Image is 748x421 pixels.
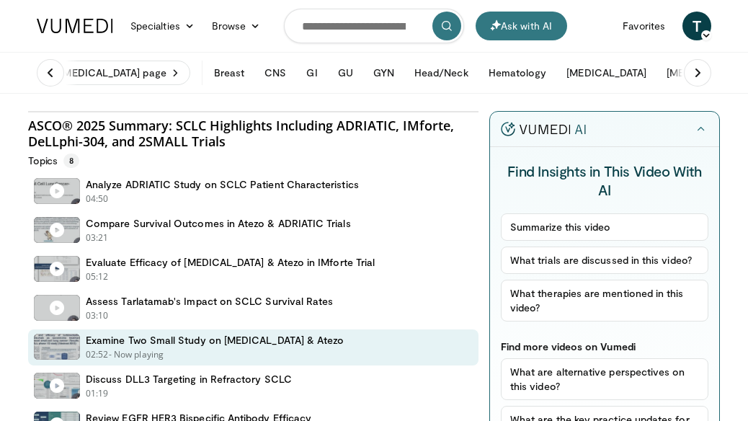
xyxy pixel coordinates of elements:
[28,154,79,168] p: Topics
[682,12,711,40] a: T
[406,58,477,87] button: Head/Neck
[86,217,351,230] h4: Compare Survival Outcomes in Atezo & ADRIATIC Trials
[501,247,708,274] button: What trials are discussed in this video?
[365,58,403,87] button: GYN
[86,256,375,269] h4: Evaluate Efficacy of [MEDICAL_DATA] & Atezo in IMforte Trial
[86,309,109,322] p: 03:10
[476,12,567,40] button: Ask with AI
[203,12,270,40] a: Browse
[501,340,708,353] p: Find more videos on Vumedi
[329,58,362,87] button: GU
[501,280,708,322] button: What therapies are mentioned in this video?
[28,118,478,149] h4: ASCO® 2025 Summary: SCLC Highlights Including ADRIATIC, IMforte, DeLLphi-304, and 2SMALL Trials
[205,58,253,87] button: Breast
[86,387,109,400] p: 01:19
[558,58,655,87] button: [MEDICAL_DATA]
[284,9,464,43] input: Search topics, interventions
[480,58,556,87] button: Hematology
[501,122,586,136] img: vumedi-ai-logo.v2.svg
[256,58,295,87] button: CNS
[122,12,203,40] a: Specialties
[501,161,708,199] h4: Find Insights in This Video With AI
[298,58,326,87] button: GI
[86,231,109,244] p: 03:21
[501,358,708,400] button: What are alternative perspectives on this video?
[86,178,359,191] h4: Analyze ADRIATIC Study on SCLC Patient Characteristics
[86,373,292,386] h4: Discuss DLL3 Targeting in Refractory SCLC
[109,348,164,361] p: - Now playing
[501,213,708,241] button: Summarize this video
[86,334,344,347] h4: Examine Two Small Study on [MEDICAL_DATA] & Atezo
[86,295,333,308] h4: Assess Tarlatamab's Impact on SCLC Survival Rates
[37,19,113,33] img: VuMedi Logo
[614,12,674,40] a: Favorites
[86,348,109,361] p: 02:52
[86,270,109,283] p: 05:12
[63,154,79,168] span: 8
[28,61,190,85] a: Visit [MEDICAL_DATA] page
[86,192,109,205] p: 04:50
